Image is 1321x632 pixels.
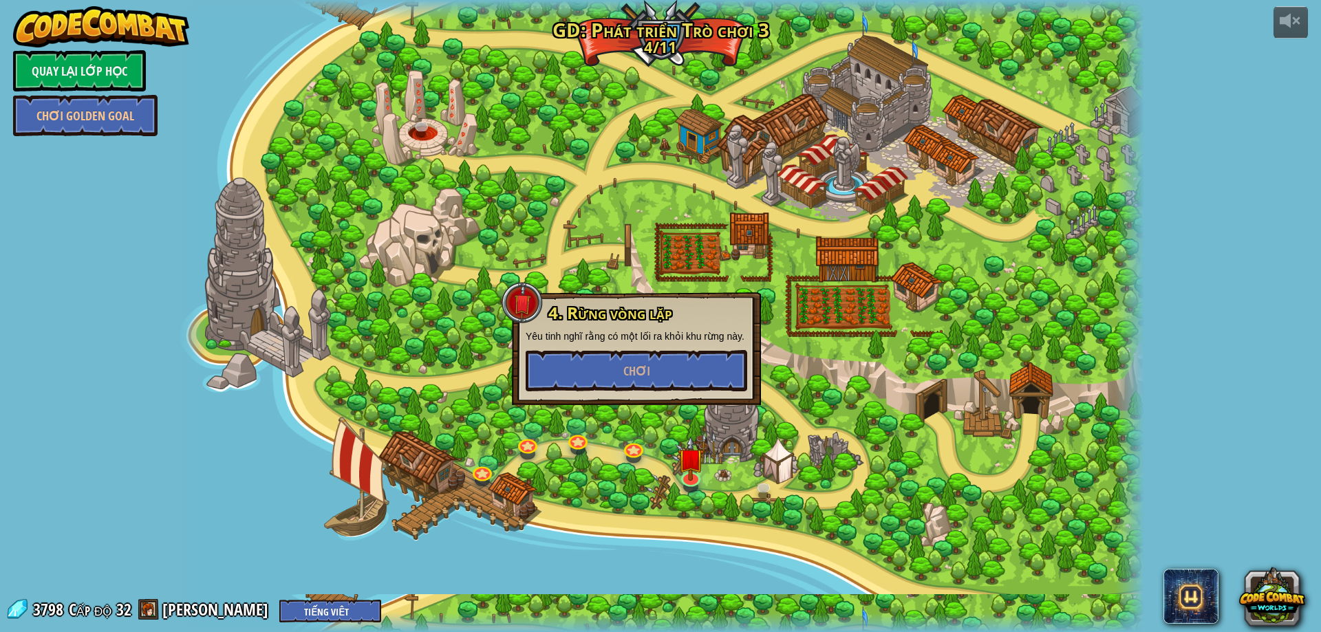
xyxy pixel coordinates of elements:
[13,95,158,136] a: Chơi Golden Goal
[678,437,704,481] img: level-banner-unstarted.png
[33,598,67,620] span: 3798
[13,6,189,47] img: CodeCombat - Learn how to code by playing a game
[526,350,747,391] button: Chơi
[13,50,146,91] a: Quay lại Lớp Học
[162,598,272,620] a: [PERSON_NAME]
[1274,6,1308,39] button: Tùy chỉnh âm lượng
[526,329,747,343] p: Yêu tinh nghĩ rằng có một lối ra khỏi khu rừng này.
[548,301,672,324] span: 4. Rừng vòng lặp
[69,598,111,621] span: Cấp độ
[623,362,650,380] span: Chơi
[116,598,131,620] span: 32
